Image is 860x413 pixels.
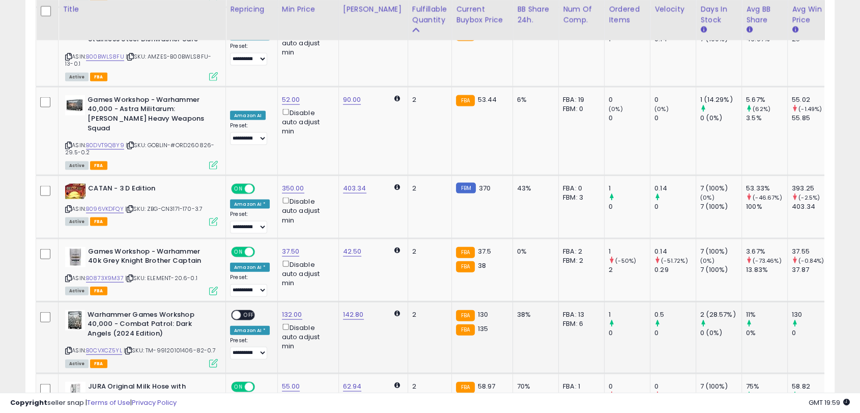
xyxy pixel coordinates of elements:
[65,73,89,81] span: All listings currently available for purchase on Amazon
[609,184,650,193] div: 1
[65,310,218,367] div: ASIN:
[412,95,444,104] div: 2
[700,310,741,319] div: 2 (28.57%)
[609,105,623,113] small: (0%)
[232,382,245,391] span: ON
[477,261,485,270] span: 38
[792,310,833,319] div: 130
[65,247,218,294] div: ASIN:
[86,346,122,355] a: B0CVXCZ5YL
[343,246,362,257] a: 42.50
[792,202,833,211] div: 403.34
[746,328,787,338] div: 0%
[609,114,650,123] div: 0
[88,310,211,341] b: Warhammer Games Workshop 40,000 - Combat Patrol: Dark Angels (2024 Edition)
[792,184,833,193] div: 393.25
[65,184,218,225] div: ASIN:
[609,95,650,104] div: 0
[563,193,596,202] div: FBM: 3
[700,328,741,338] div: 0 (0%)
[746,202,787,211] div: 100%
[517,4,554,25] div: BB Share 24h.
[65,95,218,169] div: ASIN:
[65,95,85,116] img: 41f-3OyvMDL._SL40_.jpg
[412,310,444,319] div: 2
[412,4,447,25] div: Fulfillable Quantity
[282,27,331,57] div: Disable auto adjust min
[343,310,364,320] a: 142.80
[125,274,197,282] span: | SKU: ELEMENT-20.6-0.1
[230,200,270,209] div: Amazon AI *
[253,185,270,194] span: OFF
[798,392,817,400] small: (0.5%)
[798,194,820,202] small: (-2.5%)
[746,25,752,35] small: Avg BB Share.
[90,161,107,170] span: FBA
[65,141,214,156] span: | SKU: GOBLIN-#ORD260826-29.5-0.2
[700,265,741,274] div: 7 (100%)
[700,4,737,25] div: Days In Stock
[792,114,833,123] div: 55.85
[230,326,270,335] div: Amazon AI *
[563,391,596,400] div: FBM: 1
[412,184,444,193] div: 2
[700,194,714,202] small: (0%)
[700,382,741,391] div: 7 (100%)
[609,328,650,338] div: 0
[63,4,221,15] div: Title
[661,392,684,400] small: (-100%)
[343,381,362,392] a: 62.94
[753,392,770,400] small: (8.7%)
[282,4,334,15] div: Min Price
[477,246,491,256] span: 37.5
[792,247,833,256] div: 37.55
[654,184,696,193] div: 0.14
[125,205,203,213] span: | SKU: ZBG-CN3171-170-3.7
[563,184,596,193] div: FBA: 0
[456,183,476,194] small: FBM
[615,257,636,265] small: (-50%)
[654,265,696,274] div: 0.29
[609,4,646,25] div: Ordered Items
[282,310,302,320] a: 132.00
[456,310,475,321] small: FBA
[343,4,404,15] div: [PERSON_NAME]
[563,247,596,256] div: FBA: 2
[654,328,696,338] div: 0
[88,382,212,413] b: JURA Original Milk Hose with Stainless Steel Coating HP3 Pack of 1 24114, Silver
[746,4,783,25] div: Avg BB Share
[654,114,696,123] div: 0
[700,114,741,123] div: 0 (0%)
[230,122,270,145] div: Preset:
[412,247,444,256] div: 2
[65,52,211,68] span: | SKU: AMZES-B00BWLS8FU-13-0.1
[90,73,107,81] span: FBA
[700,184,741,193] div: 7 (100%)
[65,310,85,331] img: 51gbeDafUeL._SL40_.jpg
[753,105,770,113] small: (62%)
[746,265,787,274] div: 13.83%
[86,52,124,61] a: B00BWLS8FU
[282,322,331,351] div: Disable auto adjust min
[282,183,304,194] a: 350.00
[609,382,650,391] div: 0
[563,256,596,265] div: FBM: 2
[90,217,107,226] span: FBA
[477,310,488,319] span: 130
[477,381,495,391] span: 58.97
[700,25,706,35] small: Days In Stock.
[230,211,270,234] div: Preset:
[609,247,650,256] div: 1
[230,111,266,120] div: Amazon AI
[746,95,787,104] div: 5.67%
[746,382,787,391] div: 75%
[661,257,687,265] small: (-51.72%)
[654,310,696,319] div: 0.5
[230,263,270,272] div: Amazon AI *
[609,202,650,211] div: 0
[86,205,124,213] a: B096VKDFQY
[700,392,714,400] small: (0%)
[563,104,596,114] div: FBM: 0
[456,382,475,393] small: FBA
[798,105,822,113] small: (-1.49%)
